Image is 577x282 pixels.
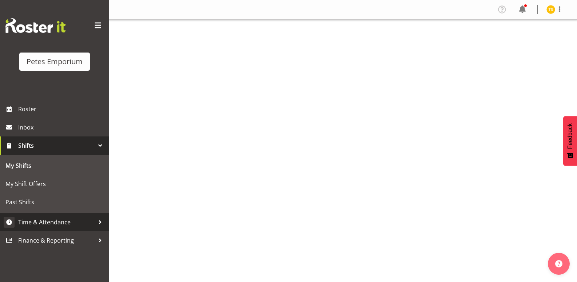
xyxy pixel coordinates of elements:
[546,5,555,14] img: tamara-straker11292.jpg
[18,140,95,151] span: Shifts
[2,175,107,193] a: My Shift Offers
[2,157,107,175] a: My Shifts
[18,217,95,228] span: Time & Attendance
[18,104,106,115] span: Roster
[18,122,106,133] span: Inbox
[27,56,83,67] div: Petes Emporium
[5,18,66,33] img: Rosterit website logo
[18,235,95,246] span: Finance & Reporting
[567,123,573,149] span: Feedback
[5,178,104,189] span: My Shift Offers
[5,197,104,208] span: Past Shifts
[563,116,577,166] button: Feedback - Show survey
[5,160,104,171] span: My Shifts
[555,260,562,267] img: help-xxl-2.png
[2,193,107,211] a: Past Shifts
